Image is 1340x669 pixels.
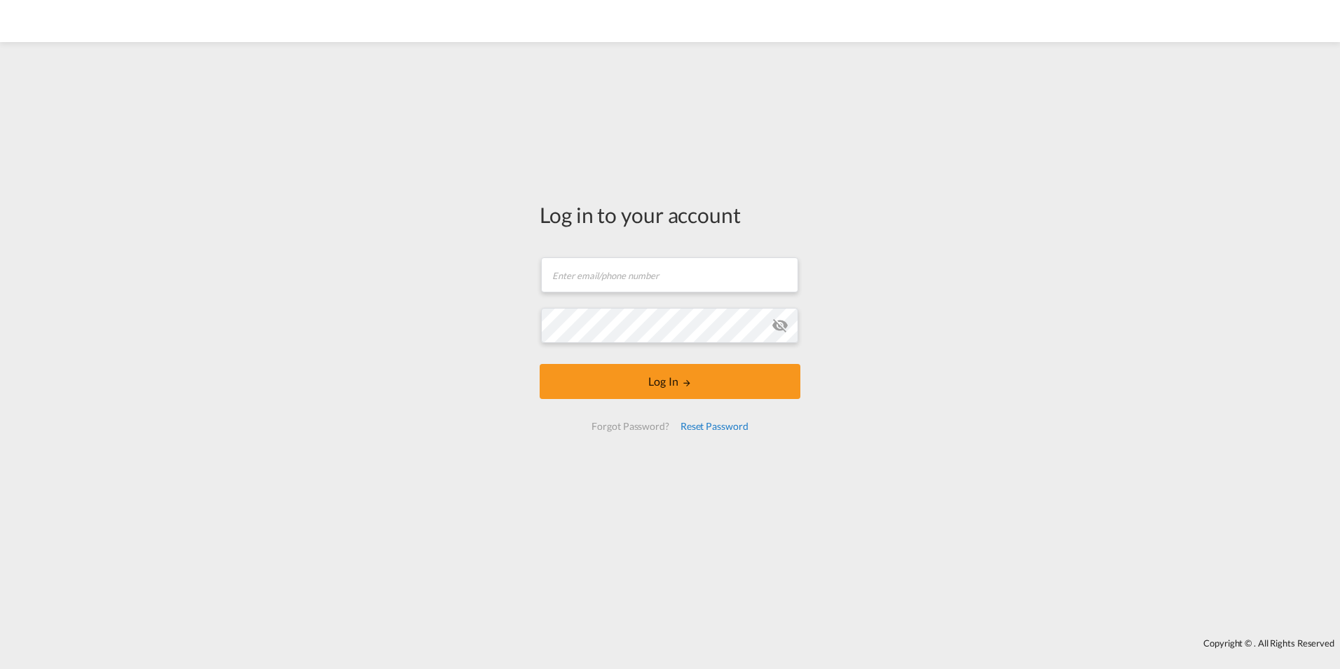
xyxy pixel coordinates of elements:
md-icon: icon-eye-off [772,317,788,334]
input: Enter email/phone number [541,257,798,292]
button: LOGIN [540,364,800,399]
div: Forgot Password? [586,414,674,439]
div: Reset Password [675,414,754,439]
div: Log in to your account [540,200,800,229]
